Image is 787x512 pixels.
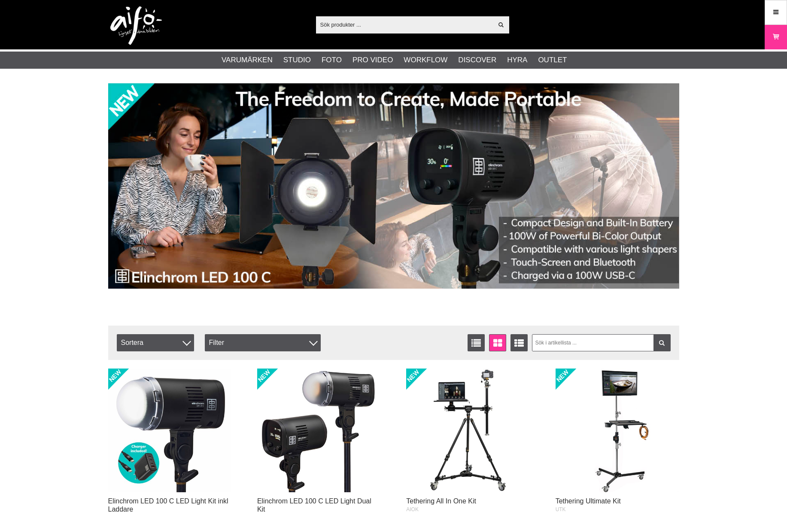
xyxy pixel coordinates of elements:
a: Studio [283,55,311,66]
img: Tethering Ultimate Kit [556,369,679,492]
a: Discover [458,55,496,66]
a: Outlet [538,55,567,66]
img: logo.png [110,6,162,45]
input: Sök i artikellista ... [532,334,671,351]
a: Listvisning [468,334,485,351]
a: Filtrera [653,334,671,351]
img: Annons:002 banner-elin-led100c11390x.jpg [108,83,679,289]
a: Hyra [507,55,527,66]
a: Workflow [404,55,447,66]
a: Varumärken [222,55,273,66]
div: Filter [205,334,321,351]
a: Fönstervisning [489,334,506,351]
a: Tethering Ultimate Kit [556,497,621,505]
img: Elinchrom LED 100 C LED Light Kit inkl Laddare [108,369,232,492]
span: Sortera [117,334,194,351]
a: Utökad listvisning [510,334,528,351]
img: Tethering All In One Kit [406,369,530,492]
a: Foto [322,55,342,66]
a: Pro Video [352,55,393,66]
img: Elinchrom LED 100 C LED Light Dual Kit [257,369,381,492]
a: Tethering All In One Kit [406,497,476,505]
input: Sök produkter ... [316,18,493,31]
